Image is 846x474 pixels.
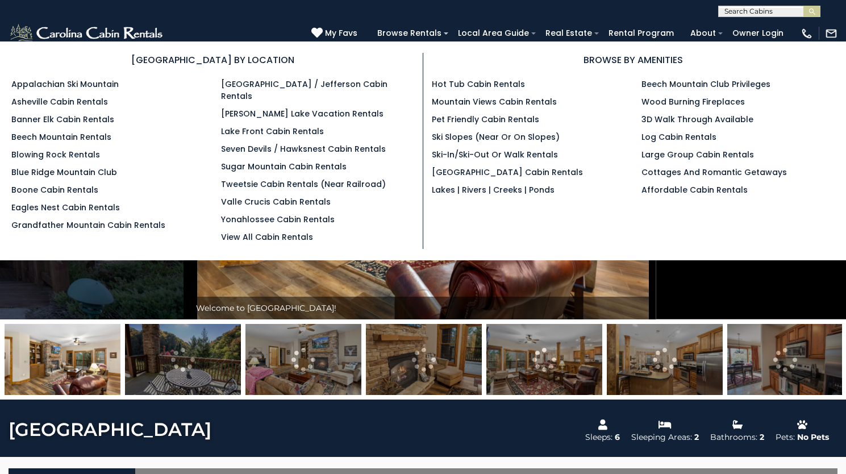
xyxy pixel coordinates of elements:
a: Browse Rentals [372,24,447,42]
img: phone-regular-white.png [801,27,813,40]
a: [PERSON_NAME] Lake Vacation Rentals [221,108,384,119]
a: Lake Front Cabin Rentals [221,126,324,137]
a: Eagles Nest Cabin Rentals [11,202,120,213]
img: mail-regular-white.png [825,27,837,40]
div: Welcome to [GEOGRAPHIC_DATA]! [190,297,656,319]
img: 163280100 [5,324,120,395]
img: 163280102 [366,324,482,395]
img: 163280104 [607,324,723,395]
img: 163280096 [727,324,843,395]
a: Log Cabin Rentals [641,131,716,143]
a: Cottages and Romantic Getaways [641,167,787,178]
img: 163280095 [125,324,241,395]
a: Beech Mountain Club Privileges [641,78,770,90]
a: Yonahlossee Cabin Rentals [221,214,335,225]
a: Real Estate [540,24,598,42]
a: Appalachian Ski Mountain [11,78,119,90]
img: 163280103 [486,324,602,395]
a: Grandfather Mountain Cabin Rentals [11,219,165,231]
a: Pet Friendly Cabin Rentals [432,114,539,125]
a: Sugar Mountain Cabin Rentals [221,161,347,172]
a: Beech Mountain Rentals [11,131,111,143]
img: 163280101 [245,324,361,395]
a: Mountain Views Cabin Rentals [432,96,557,107]
a: About [685,24,722,42]
h3: BROWSE BY AMENITIES [432,53,835,67]
a: Rental Program [603,24,680,42]
a: Valle Crucis Cabin Rentals [221,196,331,207]
a: 3D Walk Through Available [641,114,753,125]
img: White-1-2.png [9,22,166,45]
a: View All Cabin Rentals [221,231,313,243]
a: Ski Slopes (Near or On Slopes) [432,131,560,143]
a: Owner Login [727,24,789,42]
a: Large Group Cabin Rentals [641,149,754,160]
a: [GEOGRAPHIC_DATA] / Jefferson Cabin Rentals [221,78,387,102]
a: Ski-in/Ski-Out or Walk Rentals [432,149,558,160]
a: Seven Devils / Hawksnest Cabin Rentals [221,143,386,155]
a: Lakes | Rivers | Creeks | Ponds [432,184,555,196]
a: Blue Ridge Mountain Club [11,167,117,178]
a: Banner Elk Cabin Rentals [11,114,114,125]
a: Hot Tub Cabin Rentals [432,78,525,90]
a: Wood Burning Fireplaces [641,96,745,107]
a: My Favs [311,27,360,40]
a: [GEOGRAPHIC_DATA] Cabin Rentals [432,167,583,178]
a: Boone Cabin Rentals [11,184,98,196]
a: Local Area Guide [452,24,535,42]
a: Blowing Rock Rentals [11,149,100,160]
a: Tweetsie Cabin Rentals (Near Railroad) [221,178,386,190]
h3: [GEOGRAPHIC_DATA] BY LOCATION [11,53,414,67]
a: Affordable Cabin Rentals [641,184,748,196]
span: My Favs [325,27,357,39]
a: Asheville Cabin Rentals [11,96,108,107]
